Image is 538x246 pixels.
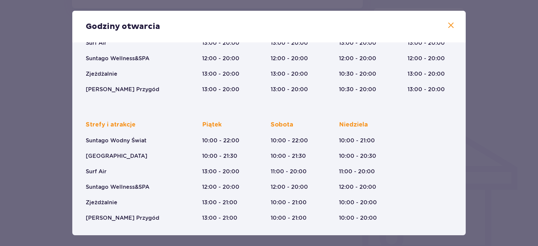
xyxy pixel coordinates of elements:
p: Sobota [271,121,293,129]
p: 12:00 - 20:00 [202,55,239,62]
p: 13:00 - 21:00 [202,199,237,206]
p: 13:00 - 20:00 [408,86,445,93]
p: 10:00 - 20:00 [339,214,377,222]
p: 10:00 - 22:00 [202,137,239,144]
p: Godziny otwarcia [86,22,160,32]
p: 13:00 - 20:00 [408,39,445,47]
p: [PERSON_NAME] Przygód [86,214,159,222]
p: 13:00 - 20:00 [202,39,239,47]
p: 10:00 - 21:30 [271,152,306,160]
p: 10:00 - 20:00 [339,199,377,206]
p: 12:00 - 20:00 [271,183,308,191]
p: [PERSON_NAME] Przygód [86,86,159,93]
p: 10:30 - 20:00 [339,70,376,78]
p: 10:30 - 20:00 [339,86,376,93]
p: Zjeżdżalnie [86,199,117,206]
p: Surf Air [86,168,107,175]
p: 13:00 - 20:00 [202,168,239,175]
p: 12:00 - 20:00 [408,55,445,62]
p: Niedziela [339,121,368,129]
p: 10:00 - 21:00 [339,137,375,144]
p: 11:00 - 20:00 [271,168,307,175]
p: 13:00 - 20:00 [271,86,308,93]
p: Zjeżdżalnie [86,70,117,78]
p: Strefy i atrakcje [86,121,136,129]
p: 13:00 - 20:00 [408,70,445,78]
p: 13:00 - 20:00 [339,39,376,47]
p: 12:00 - 20:00 [271,55,308,62]
p: Suntago Wodny Świat [86,137,147,144]
p: 13:00 - 20:00 [202,86,239,93]
p: 13:00 - 20:00 [271,70,308,78]
p: 13:00 - 20:00 [202,70,239,78]
p: Suntago Wellness&SPA [86,183,149,191]
p: 13:00 - 21:00 [202,214,237,222]
p: 10:00 - 21:00 [271,199,307,206]
p: 12:00 - 20:00 [339,183,376,191]
p: [GEOGRAPHIC_DATA] [86,152,147,160]
p: 10:00 - 22:00 [271,137,308,144]
p: 10:00 - 21:00 [271,214,307,222]
p: Piątek [202,121,222,129]
p: 13:00 - 20:00 [271,39,308,47]
p: 12:00 - 20:00 [339,55,376,62]
p: 10:00 - 21:30 [202,152,237,160]
p: 11:00 - 20:00 [339,168,375,175]
p: 12:00 - 20:00 [202,183,239,191]
p: Surf Air [86,39,107,47]
p: 10:00 - 20:30 [339,152,376,160]
p: Suntago Wellness&SPA [86,55,149,62]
